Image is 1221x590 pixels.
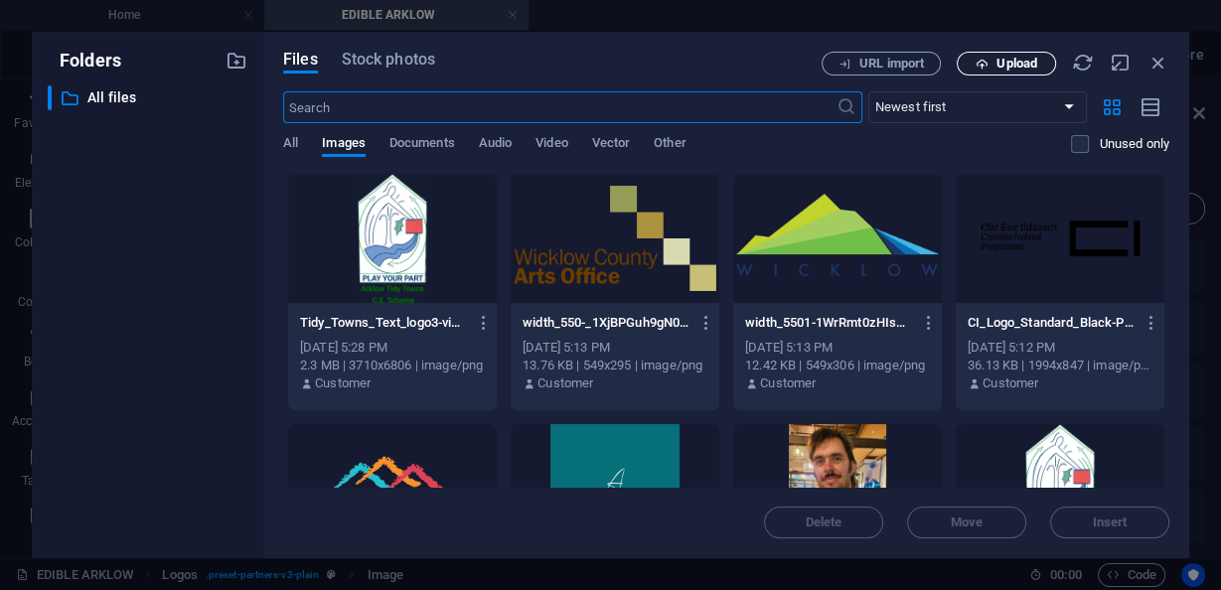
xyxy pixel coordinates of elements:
i: Minimize [1110,52,1132,74]
span: All [283,131,298,159]
p: Customer [537,374,593,392]
div: 2.3 MB | 3710x6806 | image/png [300,357,485,374]
input: Search [283,91,837,123]
span: Vector [592,131,631,159]
span: Upload [996,58,1037,70]
span: URL import [859,58,924,70]
i: Create new folder [226,50,247,72]
span: Video [535,131,567,159]
span: Files [283,48,318,72]
p: Displays only files that are not in use on the website. Files added during this session can still... [1099,135,1169,153]
p: Customer [760,374,816,392]
i: Close [1147,52,1169,74]
p: width_5501-1WrRmt0zHIsVc_gwpiwDew.png [745,314,911,332]
p: Customer [983,374,1038,392]
span: Documents [389,131,455,159]
button: Upload [957,52,1056,75]
p: Tidy_Towns_Text_logo3-viJibyqGkamy8Dtlhex_6A.png [300,314,466,332]
span: Images [322,131,366,159]
span: Other [654,131,686,159]
div: 12.42 KB | 549x306 | image/png [745,357,930,374]
div: [DATE] 5:13 PM [745,339,930,357]
div: [DATE] 5:13 PM [523,339,707,357]
div: [DATE] 5:12 PM [968,339,1152,357]
button: URL import [822,52,941,75]
div: ​ [48,85,52,110]
p: All files [87,86,211,109]
i: Reload [1072,52,1094,74]
span: Audio [479,131,512,159]
p: Customer [315,374,371,392]
span: Stock photos [342,48,435,72]
p: CI_Logo_Standard_Black-P_YW6Pu9ZzOmTzXAu5kO9Q.png [968,314,1134,332]
p: Folders [48,48,121,74]
div: [DATE] 5:28 PM [300,339,485,357]
p: width_550-_1XjBPGuh9gN0X_aYIUllA.png [523,314,688,332]
div: 36.13 KB | 1994x847 | image/png [968,357,1152,374]
div: 13.76 KB | 549x295 | image/png [523,357,707,374]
